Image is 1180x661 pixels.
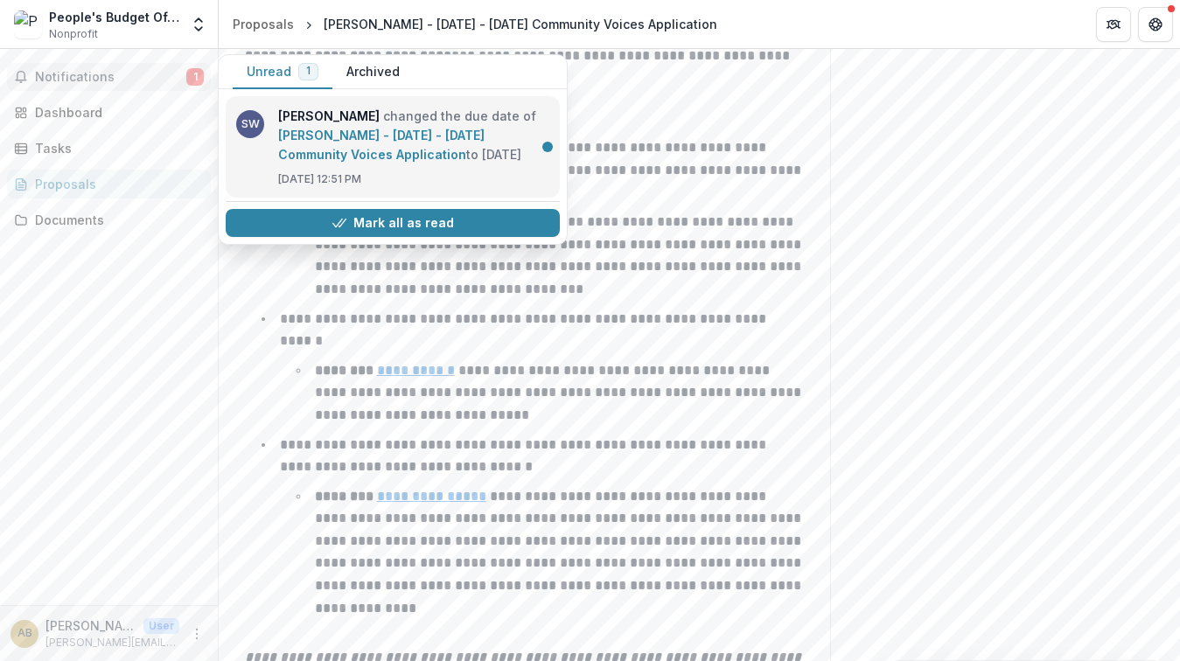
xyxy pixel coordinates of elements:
[233,15,294,33] div: Proposals
[186,623,207,644] button: More
[7,63,211,91] button: Notifications1
[45,635,179,651] p: [PERSON_NAME][EMAIL_ADDRESS][DOMAIN_NAME]
[7,205,211,234] a: Documents
[49,8,179,26] div: People's Budget Office
[49,26,98,42] span: Nonprofit
[1096,7,1131,42] button: Partners
[226,11,724,37] nav: breadcrumb
[35,70,186,85] span: Notifications
[14,10,42,38] img: People's Budget Office
[35,103,197,122] div: Dashboard
[186,7,211,42] button: Open entity switcher
[278,128,485,162] a: [PERSON_NAME] - [DATE] - [DATE] Community Voices Application
[186,68,204,86] span: 1
[226,11,301,37] a: Proposals
[306,65,311,77] span: 1
[17,628,32,639] div: Aaron Brokenbough
[278,107,549,164] p: changed the due date of to [DATE]
[7,98,211,127] a: Dashboard
[45,616,136,635] p: [PERSON_NAME]
[1138,7,1173,42] button: Get Help
[233,55,332,89] button: Unread
[35,175,197,193] div: Proposals
[7,134,211,163] a: Tasks
[143,618,179,634] p: User
[324,15,717,33] div: [PERSON_NAME] - [DATE] - [DATE] Community Voices Application
[226,209,560,237] button: Mark all as read
[35,211,197,229] div: Documents
[332,55,414,89] button: Archived
[7,170,211,198] a: Proposals
[35,139,197,157] div: Tasks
